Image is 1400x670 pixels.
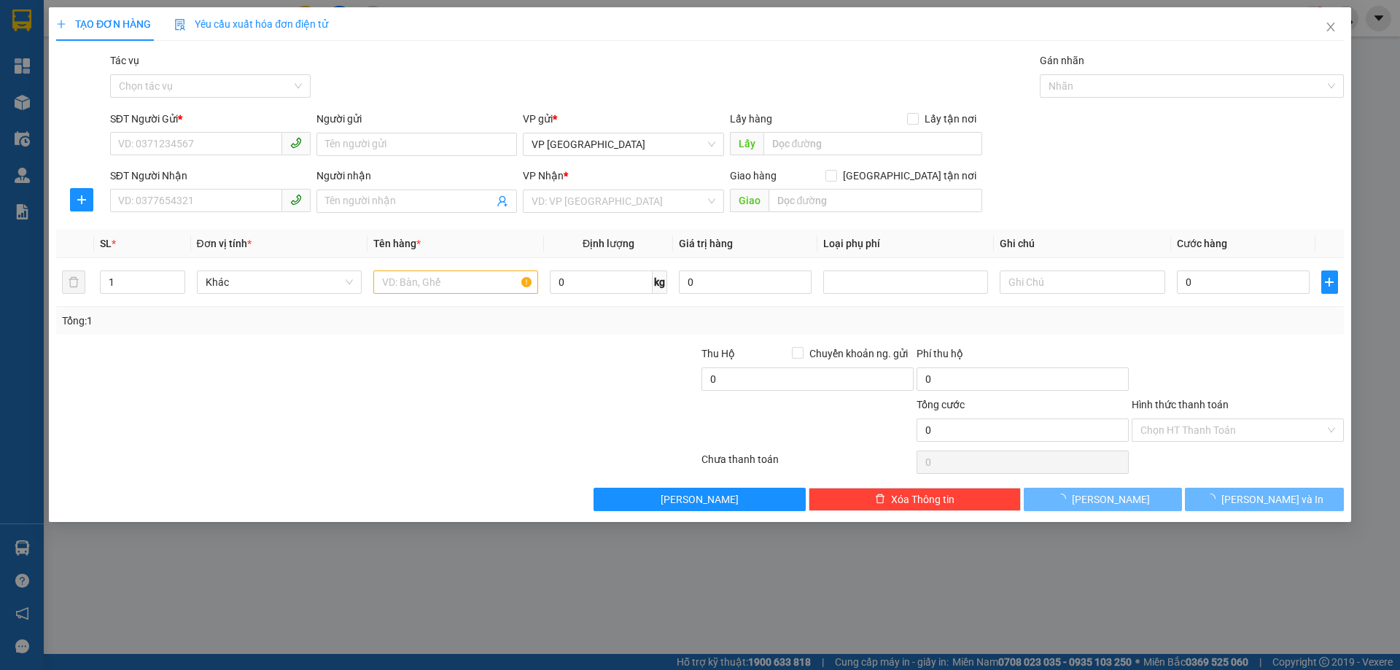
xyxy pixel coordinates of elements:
label: Gán nhãn [1040,55,1084,66]
span: plus [71,194,93,206]
span: Lấy [730,132,763,155]
button: [PERSON_NAME] [594,488,806,511]
span: Giao [730,189,769,212]
button: Close [1310,7,1351,48]
span: plus [1322,276,1337,288]
span: phone [290,194,302,206]
label: Hình thức thanh toán [1132,399,1229,410]
span: [PERSON_NAME] [661,491,739,507]
div: Chưa thanh toán [700,451,915,477]
span: Lấy hàng [730,113,772,125]
span: [PERSON_NAME] và In [1221,491,1323,507]
span: phone [290,137,302,149]
button: plus [70,188,93,211]
button: plus [1321,270,1337,294]
span: [PERSON_NAME] [1073,491,1151,507]
img: icon [174,19,186,31]
div: SĐT Người Nhận [110,168,311,184]
span: Thu Hộ [701,348,735,359]
span: kg [653,270,667,294]
span: loading [1057,494,1073,504]
div: Người nhận [316,168,517,184]
span: close [1325,21,1337,33]
span: Tổng cước [917,399,965,410]
button: [PERSON_NAME] và In [1186,488,1344,511]
button: deleteXóa Thông tin [809,488,1022,511]
div: Người gửi [316,111,517,127]
div: Phí thu hộ [917,346,1129,367]
span: TẠO ĐƠN HÀNG [56,18,151,30]
div: Tổng: 1 [62,313,540,329]
button: [PERSON_NAME] [1024,488,1182,511]
span: [GEOGRAPHIC_DATA] tận nơi [837,168,982,184]
div: VP gửi [524,111,724,127]
span: Định lượng [583,238,634,249]
span: user-add [497,195,509,207]
span: Lấy tận nơi [919,111,982,127]
input: Dọc đường [763,132,982,155]
span: SL [101,238,112,249]
span: VP Hà Đông [532,133,715,155]
input: Ghi Chú [1000,270,1165,294]
input: VD: Bàn, Ghế [373,270,538,294]
span: Tên hàng [373,238,421,249]
span: Khác [206,271,353,293]
span: Chuyển khoản ng. gửi [804,346,914,362]
span: Đơn vị tính [197,238,252,249]
span: Giao hàng [730,170,777,182]
span: VP Nhận [524,170,564,182]
label: Tác vụ [110,55,139,66]
span: Yêu cầu xuất hóa đơn điện tử [174,18,328,30]
input: Dọc đường [769,189,982,212]
th: Loại phụ phí [817,230,994,258]
input: 0 [679,270,812,294]
span: plus [56,19,66,29]
span: loading [1205,494,1221,504]
span: Xóa Thông tin [891,491,954,507]
th: Ghi chú [995,230,1171,258]
div: SĐT Người Gửi [110,111,311,127]
span: Cước hàng [1177,238,1227,249]
span: delete [875,494,885,505]
span: Giá trị hàng [679,238,733,249]
button: delete [62,270,85,294]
